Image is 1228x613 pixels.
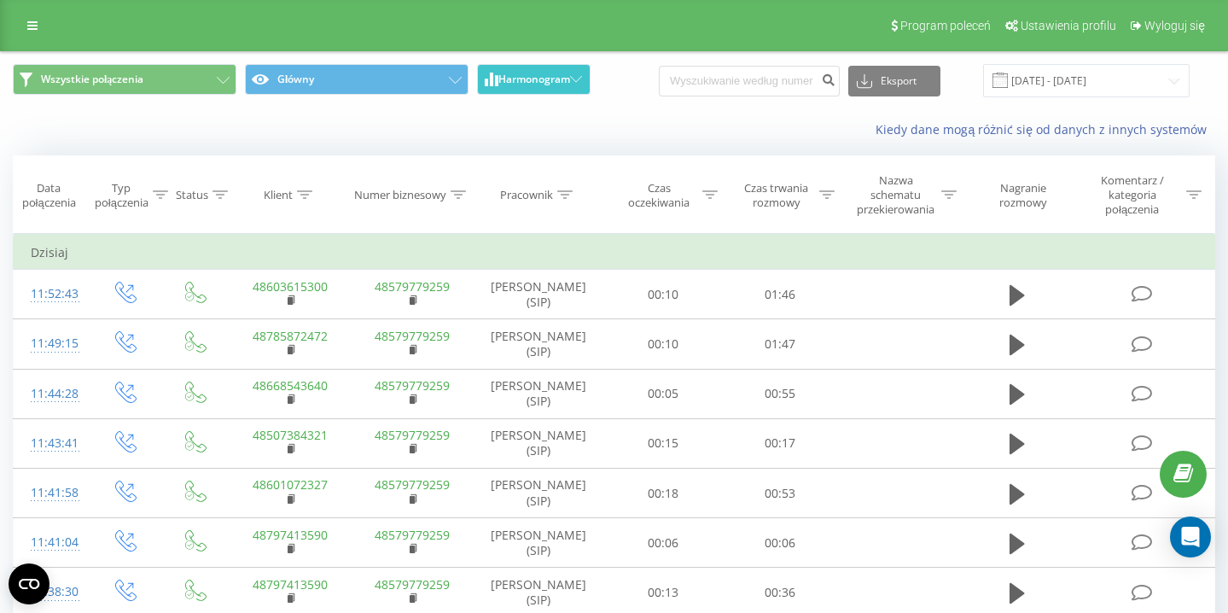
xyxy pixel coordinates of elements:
[13,64,236,95] button: Wszystkie połączenia
[1021,19,1116,32] span: Ustawienia profilu
[1144,19,1205,32] span: Wyloguj się
[375,476,450,493] a: 48579779259
[95,181,148,210] div: Typ połączenia
[264,188,293,202] div: Klient
[375,527,450,543] a: 48579779259
[253,476,328,493] a: 48601072327
[498,73,570,85] span: Harmonogram
[41,73,143,86] span: Wszystkie połączenia
[473,469,604,518] td: [PERSON_NAME] (SIP)
[31,377,71,411] div: 11:44:28
[500,188,553,202] div: Pracownik
[620,181,698,210] div: Czas oczekiwania
[473,518,604,568] td: [PERSON_NAME] (SIP)
[375,427,450,443] a: 48579779259
[9,563,49,604] button: Open CMP widget
[722,369,839,418] td: 00:55
[14,181,84,210] div: Data połączenia
[473,369,604,418] td: [PERSON_NAME] (SIP)
[31,575,71,609] div: 11:38:30
[473,319,604,369] td: [PERSON_NAME] (SIP)
[14,236,1215,270] td: Dzisiaj
[722,270,839,319] td: 01:46
[604,469,721,518] td: 00:18
[253,278,328,295] a: 48603615300
[31,277,71,311] div: 11:52:43
[375,576,450,593] a: 48579779259
[253,527,328,543] a: 48797413590
[354,188,446,202] div: Numer biznesowy
[375,278,450,295] a: 48579779259
[31,526,71,559] div: 11:41:04
[900,19,991,32] span: Program poleceń
[722,319,839,369] td: 01:47
[659,66,840,96] input: Wyszukiwanie według numeru
[854,173,937,217] div: Nazwa schematu przekierowania
[253,328,328,344] a: 48785872472
[473,418,604,468] td: [PERSON_NAME] (SIP)
[976,181,1069,210] div: Nagranie rozmowy
[604,418,721,468] td: 00:15
[31,327,71,360] div: 11:49:15
[31,476,71,510] div: 11:41:58
[848,66,940,96] button: Eksport
[31,427,71,460] div: 11:43:41
[1170,517,1211,558] div: Open Intercom Messenger
[604,518,721,568] td: 00:06
[176,188,208,202] div: Status
[722,518,839,568] td: 00:06
[722,469,839,518] td: 00:53
[375,328,450,344] a: 48579779259
[722,418,839,468] td: 00:17
[876,121,1215,137] a: Kiedy dane mogą różnić się od danych z innych systemów
[1082,173,1182,217] div: Komentarz / kategoria połączenia
[473,270,604,319] td: [PERSON_NAME] (SIP)
[253,377,328,394] a: 48668543640
[737,181,816,210] div: Czas trwania rozmowy
[604,319,721,369] td: 00:10
[604,369,721,418] td: 00:05
[477,64,591,95] button: Harmonogram
[604,270,721,319] td: 00:10
[253,576,328,593] a: 48797413590
[245,64,469,95] button: Główny
[253,427,328,443] a: 48507384321
[375,377,450,394] a: 48579779259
